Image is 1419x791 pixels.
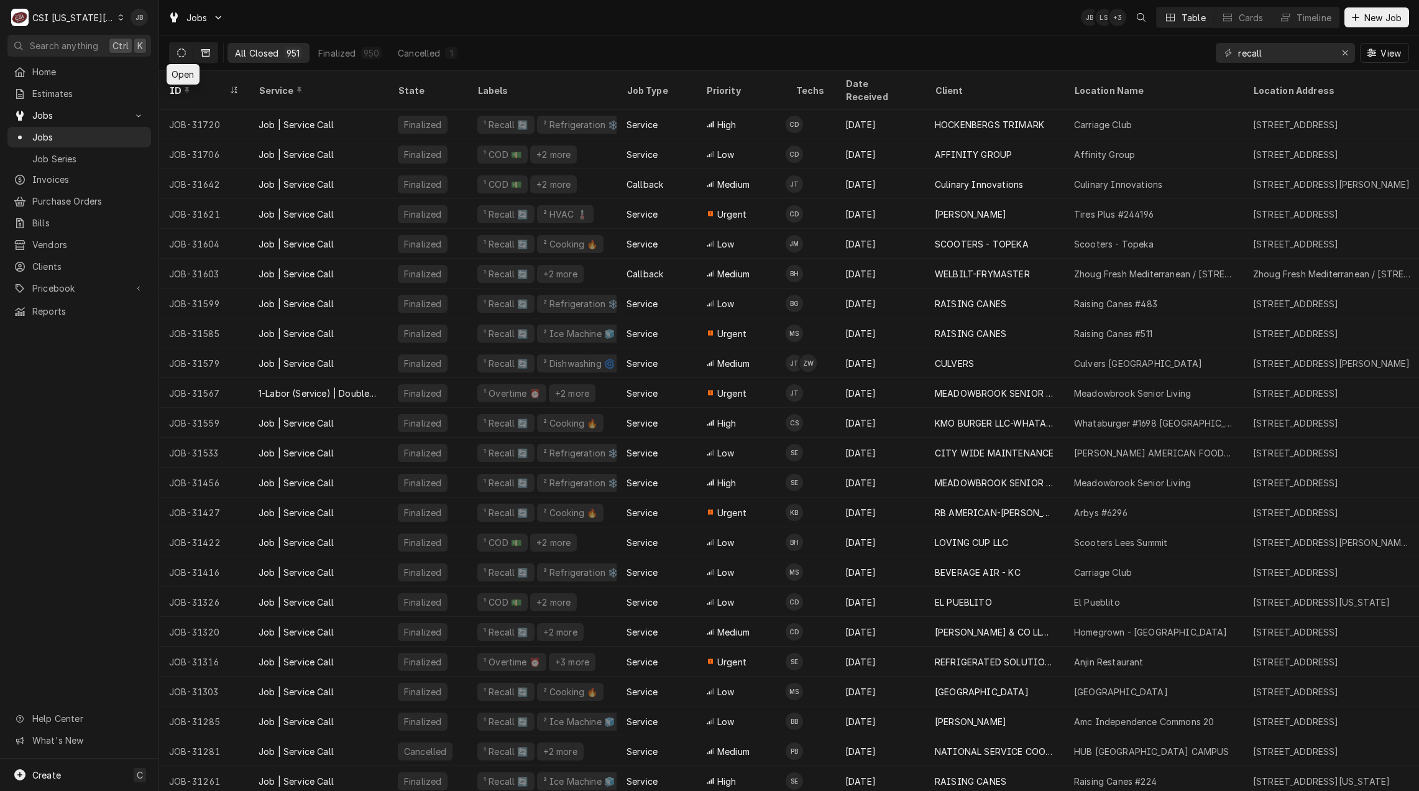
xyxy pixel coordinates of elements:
div: RB AMERICAN-[PERSON_NAME] GROUP [935,506,1054,519]
span: Medium [717,178,750,191]
div: Finalized [403,178,443,191]
div: +2 more [535,178,572,191]
div: Callback [627,267,663,280]
div: [STREET_ADDRESS] [1253,476,1339,489]
div: Job | Service Call [259,596,334,609]
div: Zhoug Fresh Mediterranean / [STREET_ADDRESS] [1253,267,1412,280]
div: Finalized [403,596,443,609]
div: Job | Service Call [259,327,334,340]
div: [STREET_ADDRESS] [1253,506,1339,519]
div: ² Cooking 🔥 [542,417,599,430]
div: Job | Service Call [259,536,334,549]
div: Culinary Innovations [935,178,1023,191]
div: CSI Kansas City's Avatar [11,9,29,26]
div: Job | Service Call [259,476,334,489]
span: Low [717,148,734,161]
div: Cody Davis's Avatar [786,205,803,223]
span: Estimates [32,87,145,100]
div: Finalized [403,566,443,579]
div: JOB-31416 [159,557,249,587]
div: Cards [1239,11,1264,24]
div: MEADOWBROOK SENIOR LIVING [935,387,1054,400]
span: C [137,769,143,782]
span: Jobs [32,109,126,122]
div: Raising Canes #511 [1074,327,1152,340]
div: BEVERAGE AIR - KC [935,566,1021,579]
div: JOB-31559 [159,408,249,438]
div: [STREET_ADDRESS][PERSON_NAME] [1253,357,1410,370]
div: [DATE] [835,199,925,229]
div: JB [131,9,148,26]
div: Mike Schupp's Avatar [786,325,803,342]
div: Service [259,84,375,97]
div: [DATE] [835,408,925,438]
div: Lindy Springer's Avatar [1095,9,1113,26]
div: JOB-31621 [159,199,249,229]
span: High [717,118,737,131]
div: Timeline [1297,11,1331,24]
div: Job | Service Call [259,357,334,370]
span: Low [717,238,734,251]
div: Brian Hawkins's Avatar [786,265,803,282]
div: Zhoug Fresh Mediterranean / [STREET_ADDRESS] [1074,267,1233,280]
div: JOB-31427 [159,497,249,527]
div: C [11,9,29,26]
div: Service [627,536,658,549]
div: Jimmy Terrell's Avatar [786,384,803,402]
div: Culvers [GEOGRAPHIC_DATA] [1074,357,1202,370]
div: ² Cooking 🔥 [542,506,599,519]
div: Kolton Blanchard's Avatar [786,504,803,521]
div: JOB-31567 [159,378,249,408]
a: Go to What's New [7,730,151,751]
div: +2 more [542,267,579,280]
span: Low [717,536,734,549]
button: Open search [1131,7,1151,27]
div: Service [627,148,658,161]
div: 951 [287,47,300,60]
span: K [137,39,143,52]
div: LOVING CUP LLC [935,536,1008,549]
div: [DATE] [835,169,925,199]
span: Low [717,596,734,609]
div: Service [627,387,658,400]
div: Location Address [1253,84,1410,97]
div: [STREET_ADDRESS] [1253,387,1339,400]
span: Purchase Orders [32,195,145,208]
div: JOB-31603 [159,259,249,289]
div: CD [786,593,803,611]
div: Jimmy Terrell's Avatar [786,175,803,193]
div: JB [1081,9,1098,26]
div: ¹ Recall 🔄 [482,357,530,370]
div: Finalized [403,446,443,460]
a: Home [7,62,151,82]
div: ² Refrigeration ❄️ [542,446,620,460]
div: AFFINITY GROUP [935,148,1012,161]
a: Reports [7,301,151,321]
div: Finalized [403,238,443,251]
div: ¹ Recall 🔄 [482,566,530,579]
a: Job Series [7,149,151,169]
div: Cody Davis's Avatar [786,116,803,133]
div: JOB-31422 [159,527,249,557]
div: Service [627,297,658,310]
div: SCOOTERS - TOPEKA [935,238,1029,251]
div: Steve Ethridge's Avatar [786,474,803,491]
span: Low [717,566,734,579]
div: [STREET_ADDRESS] [1253,446,1339,460]
div: Labels [477,84,607,97]
div: Table [1182,11,1206,24]
div: ¹ COD 💵 [482,596,523,609]
div: Joshua Bennett's Avatar [1081,9,1098,26]
div: KB [786,504,803,521]
span: New Job [1362,11,1404,24]
div: Service [627,417,658,430]
div: CS [786,414,803,432]
div: CULVERS [935,357,974,370]
a: Go to Jobs [7,105,151,126]
div: JOB-31720 [159,109,249,139]
div: WELBILT-FRYMASTER [935,267,1030,280]
div: JOB-31599 [159,289,249,318]
div: ² Refrigeration ❄️ [542,476,620,489]
span: Clients [32,260,145,273]
div: JOB-31533 [159,438,249,468]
